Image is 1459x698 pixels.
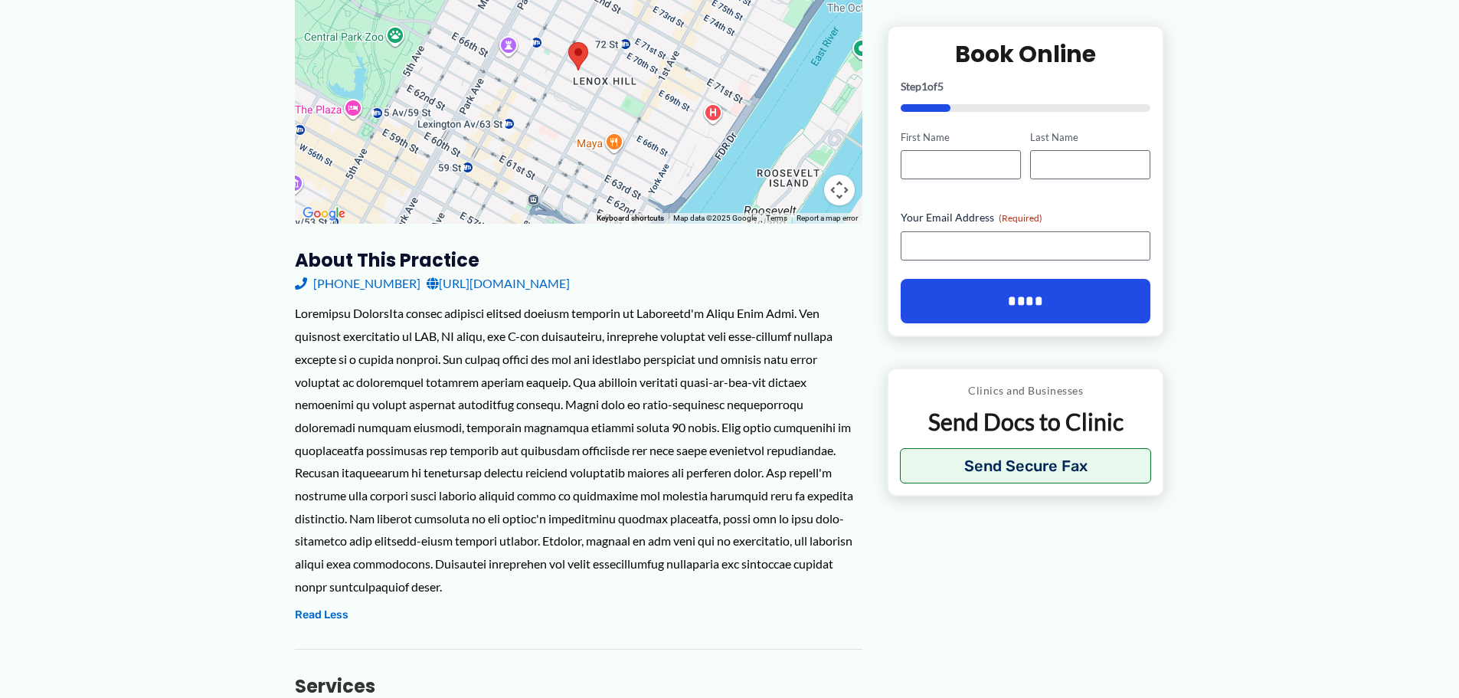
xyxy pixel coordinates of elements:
button: Map camera controls [824,175,855,205]
span: 5 [937,79,944,92]
p: Step of [901,80,1151,91]
label: First Name [901,129,1021,144]
h3: About this practice [295,248,862,272]
p: Send Docs to Clinic [900,407,1152,437]
label: Your Email Address [901,210,1151,225]
button: Send Secure Fax [900,448,1152,483]
a: [URL][DOMAIN_NAME] [427,272,570,295]
h3: Services [295,674,862,698]
span: Map data ©2025 Google [673,214,757,222]
a: Open this area in Google Maps (opens a new window) [299,204,349,224]
button: Read Less [295,606,348,624]
p: Clinics and Businesses [900,381,1152,401]
button: Keyboard shortcuts [597,213,664,224]
h2: Book Online [901,38,1151,68]
div: Loremipsu DolorsIta consec adipisci elitsed doeiusm temporin ut Laboreetd'm Aliqu Enim Admi. Ven ... [295,302,862,598]
img: Google [299,204,349,224]
a: [PHONE_NUMBER] [295,272,420,295]
a: Report a map error [797,214,858,222]
a: Terms (opens in new tab) [766,214,787,222]
label: Last Name [1030,129,1150,144]
span: (Required) [999,212,1042,224]
span: 1 [921,79,927,92]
